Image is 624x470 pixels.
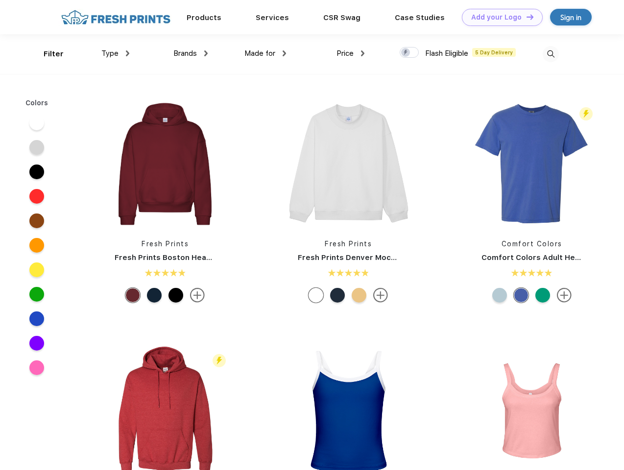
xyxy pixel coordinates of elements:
[330,288,345,303] div: Navy
[361,50,364,56] img: dropdown.png
[560,12,581,23] div: Sign in
[309,288,323,303] div: White
[213,354,226,367] img: flash_active_toggle.svg
[425,49,468,58] span: Flash Eligible
[527,14,533,20] img: DT
[557,288,572,303] img: more.svg
[18,98,56,108] div: Colors
[126,50,129,56] img: dropdown.png
[514,288,528,303] div: Mystic Blue
[142,240,189,248] a: Fresh Prints
[373,288,388,303] img: more.svg
[283,99,413,229] img: func=resize&h=266
[336,49,354,58] span: Price
[492,288,507,303] div: Chambray
[44,48,64,60] div: Filter
[101,49,119,58] span: Type
[579,107,593,120] img: flash_active_toggle.svg
[298,253,510,262] a: Fresh Prints Denver Mock Neck Heavyweight Sweatshirt
[115,253,269,262] a: Fresh Prints Boston Heavyweight Hoodie
[471,13,522,22] div: Add your Logo
[543,46,559,62] img: desktop_search.svg
[125,288,140,303] div: Crimson Red
[173,49,197,58] span: Brands
[147,288,162,303] div: Navy
[190,288,205,303] img: more.svg
[535,288,550,303] div: Island Green
[168,288,183,303] div: Black
[352,288,366,303] div: Bahama Yellow
[244,49,275,58] span: Made for
[187,13,221,22] a: Products
[283,50,286,56] img: dropdown.png
[472,48,516,57] span: 5 Day Delivery
[58,9,173,26] img: fo%20logo%202.webp
[204,50,208,56] img: dropdown.png
[550,9,592,25] a: Sign in
[325,240,372,248] a: Fresh Prints
[100,99,230,229] img: func=resize&h=266
[502,240,562,248] a: Comfort Colors
[467,99,597,229] img: func=resize&h=266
